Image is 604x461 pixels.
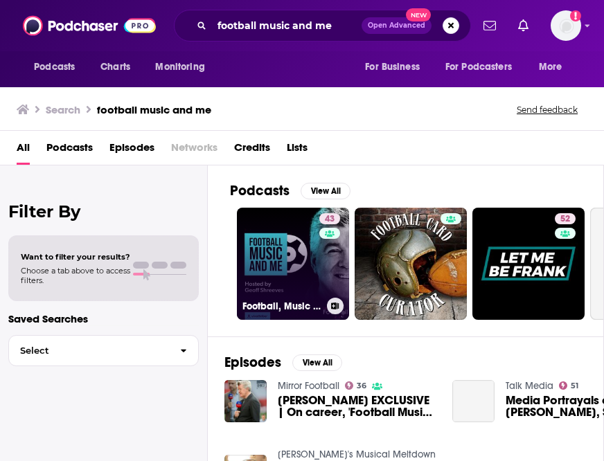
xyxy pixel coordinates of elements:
[357,383,366,389] span: 36
[145,54,222,80] button: open menu
[445,57,512,77] span: For Podcasters
[292,354,342,371] button: View All
[513,104,582,116] button: Send feedback
[513,14,534,37] a: Show notifications dropdown
[472,208,585,320] a: 52
[8,335,199,366] button: Select
[551,10,581,41] span: Logged in as CommsPodchaser
[278,395,436,418] a: Geoff Shreeves EXCLUSIVE | On career, 'Football Music & Me' and THAT Ivanovic interview | Footbal...
[559,381,579,390] a: 51
[551,10,581,41] button: Show profile menu
[571,383,578,389] span: 51
[46,103,80,116] h3: Search
[100,57,130,77] span: Charts
[406,8,431,21] span: New
[91,54,139,80] a: Charts
[436,54,532,80] button: open menu
[287,136,308,165] a: Lists
[551,10,581,41] img: User Profile
[560,213,570,226] span: 52
[24,54,93,80] button: open menu
[23,12,156,39] img: Podchaser - Follow, Share and Rate Podcasts
[365,57,420,77] span: For Business
[452,380,495,422] a: Media Portrayals of Nicola Sturgeon, Scottish Football and the Music Industry / with Amy Macdonald
[97,103,211,116] h3: football music and me
[362,17,432,34] button: Open AdvancedNew
[478,14,501,37] a: Show notifications dropdown
[529,54,580,80] button: open menu
[224,354,281,371] h2: Episodes
[171,136,217,165] span: Networks
[212,15,362,37] input: Search podcasts, credits, & more...
[570,10,581,21] svg: Add a profile image
[319,213,340,224] a: 43
[539,57,562,77] span: More
[278,395,436,418] span: [PERSON_NAME] EXCLUSIVE | On career, 'Football Music & Me' and THAT [PERSON_NAME] interview | Foo...
[9,346,169,355] span: Select
[368,22,425,29] span: Open Advanced
[34,57,75,77] span: Podcasts
[278,380,339,392] a: Mirror Football
[301,183,350,199] button: View All
[237,208,349,320] a: 43Football, Music and Me
[230,182,290,199] h2: Podcasts
[46,136,93,165] a: Podcasts
[325,213,335,226] span: 43
[234,136,270,165] a: Credits
[174,10,471,42] div: Search podcasts, credits, & more...
[506,380,553,392] a: Talk Media
[21,266,130,285] span: Choose a tab above to access filters.
[109,136,154,165] a: Episodes
[21,252,130,262] span: Want to filter your results?
[8,201,199,222] h2: Filter By
[242,300,321,312] h3: Football, Music and Me
[224,354,342,371] a: EpisodesView All
[17,136,30,165] a: All
[230,182,350,199] a: PodcastsView All
[224,380,267,422] img: Geoff Shreeves EXCLUSIVE | On career, 'Football Music & Me' and THAT Ivanovic interview | Footbal...
[155,57,204,77] span: Monitoring
[345,381,367,390] a: 36
[555,213,576,224] a: 52
[355,54,437,80] button: open menu
[8,312,199,325] p: Saved Searches
[278,449,436,460] a: Wes's Musical Meltdown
